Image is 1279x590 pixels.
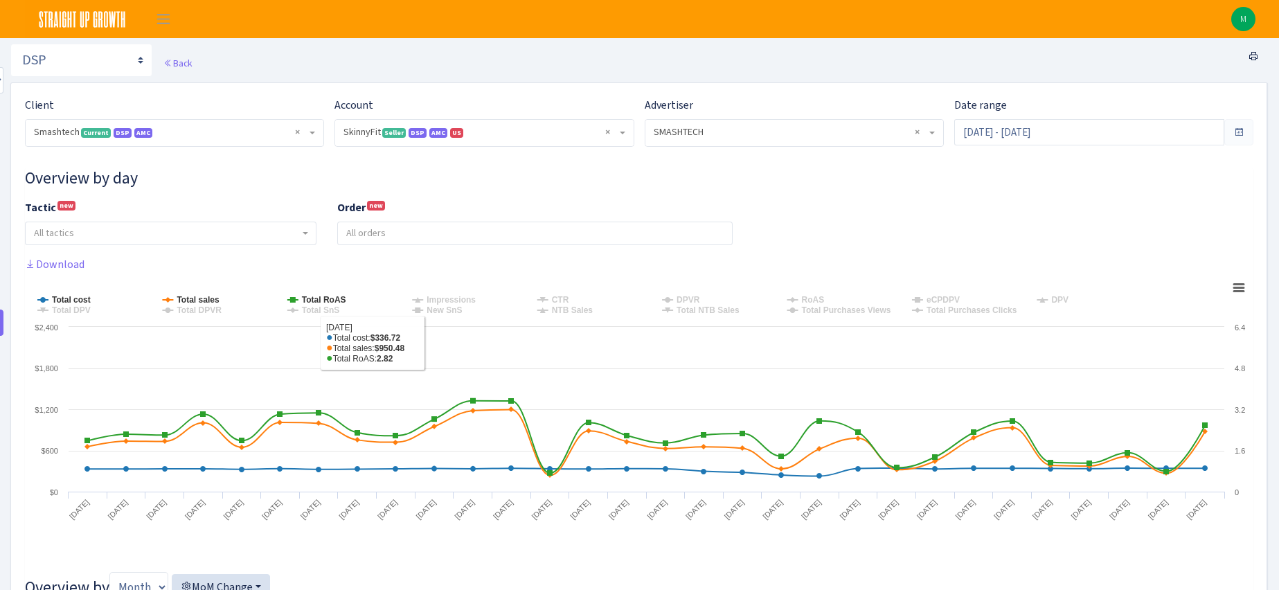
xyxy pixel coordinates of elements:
[1031,498,1054,521] tspan: [DATE]
[1185,498,1208,521] tspan: [DATE]
[25,97,54,114] label: Client
[552,295,569,305] tspan: CTR
[106,498,129,521] tspan: [DATE]
[839,498,861,521] tspan: [DATE]
[25,257,84,271] a: Download
[1235,364,1245,373] text: 4.8
[260,498,283,521] tspan: [DATE]
[335,120,633,146] span: SkinnyFit <span class="badge badge-success">Seller</span><span class="badge badge-primary">DSP</s...
[684,498,707,521] tspan: [DATE]
[299,498,322,521] tspan: [DATE]
[954,97,1007,114] label: Date range
[376,498,399,521] tspan: [DATE]
[415,498,438,521] tspan: [DATE]
[552,305,593,315] tspan: NTB Sales
[222,498,244,521] tspan: [DATE]
[645,97,693,114] label: Advertiser
[645,498,668,521] tspan: [DATE]
[302,305,339,315] tspan: Total SnS
[1108,498,1131,521] tspan: [DATE]
[1235,488,1239,497] text: 0
[34,226,74,240] span: All tactics
[677,305,740,315] tspan: Total NTB Sales
[25,168,1253,188] h3: Widget #10
[184,498,206,521] tspan: [DATE]
[343,125,616,139] span: SkinnyFit <span class="badge badge-success">Seller</span><span class="badge badge-primary">DSP</s...
[177,305,222,315] tspan: Total DPVR
[605,125,610,139] span: Remove all items
[1069,498,1092,521] tspan: [DATE]
[382,128,406,138] span: Seller
[645,120,943,146] span: SMASHTECH
[1147,498,1170,521] tspan: [DATE]
[927,305,1017,315] tspan: Total Purchases Clicks
[927,295,960,305] tspan: eCPDPV
[146,8,181,30] button: Toggle navigation
[761,498,784,521] tspan: [DATE]
[334,97,373,114] label: Account
[723,498,746,521] tspan: [DATE]
[800,498,823,521] tspan: [DATE]
[81,128,111,138] span: Current
[569,498,591,521] tspan: [DATE]
[427,305,462,315] tspan: New SnS
[50,488,58,497] text: $0
[52,295,91,305] tspan: Total cost
[367,201,385,211] sup: new
[530,498,553,521] tspan: [DATE]
[429,128,447,138] span: AMC
[607,498,630,521] tspan: [DATE]
[1235,406,1245,414] text: 3.2
[1051,295,1068,305] tspan: DPV
[654,125,927,139] span: SMASHTECH
[677,295,700,305] tspan: DPVR
[163,57,192,69] a: Back
[42,447,58,455] text: $600
[1231,7,1255,31] img: Melissa Smashtech
[302,295,346,305] tspan: Total RoAS
[409,128,427,138] span: DSP
[177,295,219,305] tspan: Total sales
[134,128,152,138] span: AMC
[145,498,168,521] tspan: [DATE]
[1231,7,1255,31] a: M
[453,498,476,521] tspan: [DATE]
[915,498,938,521] tspan: [DATE]
[57,201,75,211] sup: new
[915,125,920,139] span: Remove all items
[114,128,132,138] span: DSP
[25,200,56,215] b: Tactic
[1235,323,1245,332] text: 6.4
[26,120,323,146] span: Smashtech <span class="badge badge-success">Current</span><span class="badge badge-primary">DSP</...
[337,498,360,521] tspan: [DATE]
[877,498,900,521] tspan: [DATE]
[34,125,307,139] span: Smashtech <span class="badge badge-success">Current</span><span class="badge badge-primary">DSP</...
[492,498,515,521] tspan: [DATE]
[337,200,366,215] b: Order
[427,295,476,305] tspan: Impressions
[295,125,300,139] span: Remove all items
[992,498,1015,521] tspan: [DATE]
[35,323,58,332] text: $2,400
[68,498,91,521] tspan: [DATE]
[450,128,463,138] span: US
[1235,447,1245,455] text: 1.6
[954,498,976,521] tspan: [DATE]
[802,295,825,305] tspan: RoAS
[338,222,732,244] input: All orders
[52,305,91,315] tspan: Total DPV
[802,305,891,315] tspan: Total Purchases Views
[35,364,58,373] text: $1,800
[35,406,58,414] text: $1,200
